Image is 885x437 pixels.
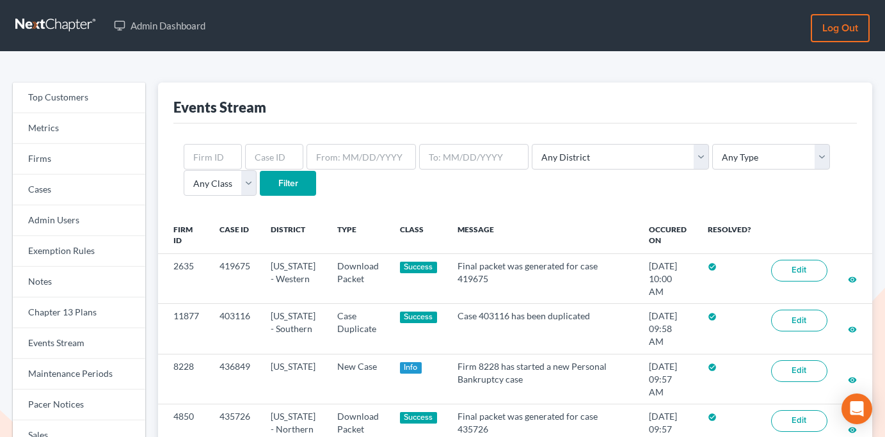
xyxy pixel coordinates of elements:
a: Edit [771,360,827,382]
a: Log out [811,14,870,42]
div: Events Stream [173,98,266,116]
a: Events Stream [13,328,145,359]
div: Success [400,262,437,273]
a: Notes [13,267,145,298]
a: Edit [771,310,827,331]
a: visibility [848,374,857,385]
i: visibility [848,376,857,385]
th: Type [327,217,390,254]
td: 2635 [158,254,209,304]
td: [DATE] 09:57 AM [639,354,698,404]
div: Info [400,362,422,374]
td: [DATE] 10:00 AM [639,254,698,304]
a: Exemption Rules [13,236,145,267]
i: check_circle [708,312,717,321]
td: [US_STATE] - Southern [260,304,327,354]
td: 11877 [158,304,209,354]
th: Occured On [639,217,698,254]
td: New Case [327,354,390,404]
td: 8228 [158,354,209,404]
td: [US_STATE] - Western [260,254,327,304]
div: Open Intercom Messenger [841,393,872,424]
th: Firm ID [158,217,209,254]
td: Firm 8228 has started a new Personal Bankruptcy case [447,354,639,404]
td: [US_STATE] [260,354,327,404]
a: Chapter 13 Plans [13,298,145,328]
a: Edit [771,410,827,432]
a: Edit [771,260,827,282]
input: Firm ID [184,144,242,170]
a: Admin Dashboard [108,14,212,37]
th: Resolved? [698,217,761,254]
a: Metrics [13,113,145,144]
td: Case 403116 has been duplicated [447,304,639,354]
a: Maintenance Periods [13,359,145,390]
i: visibility [848,325,857,334]
td: Final packet was generated for case 419675 [447,254,639,304]
th: District [260,217,327,254]
a: visibility [848,273,857,284]
td: Download Packet [327,254,390,304]
a: Pacer Notices [13,390,145,420]
td: [DATE] 09:58 AM [639,304,698,354]
input: From: MM/DD/YYYY [307,144,416,170]
th: Case ID [209,217,260,254]
div: Success [400,312,437,323]
input: Filter [260,171,316,196]
td: 403116 [209,304,260,354]
i: visibility [848,275,857,284]
a: Cases [13,175,145,205]
input: Case ID [245,144,303,170]
i: visibility [848,425,857,434]
th: Class [390,217,447,254]
td: Case Duplicate [327,304,390,354]
td: 419675 [209,254,260,304]
i: check_circle [708,413,717,422]
input: To: MM/DD/YYYY [419,144,529,170]
a: Top Customers [13,83,145,113]
a: Admin Users [13,205,145,236]
th: Message [447,217,639,254]
i: check_circle [708,363,717,372]
div: Success [400,412,437,424]
a: Firms [13,144,145,175]
a: visibility [848,424,857,434]
i: check_circle [708,262,717,271]
td: 436849 [209,354,260,404]
a: visibility [848,323,857,334]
